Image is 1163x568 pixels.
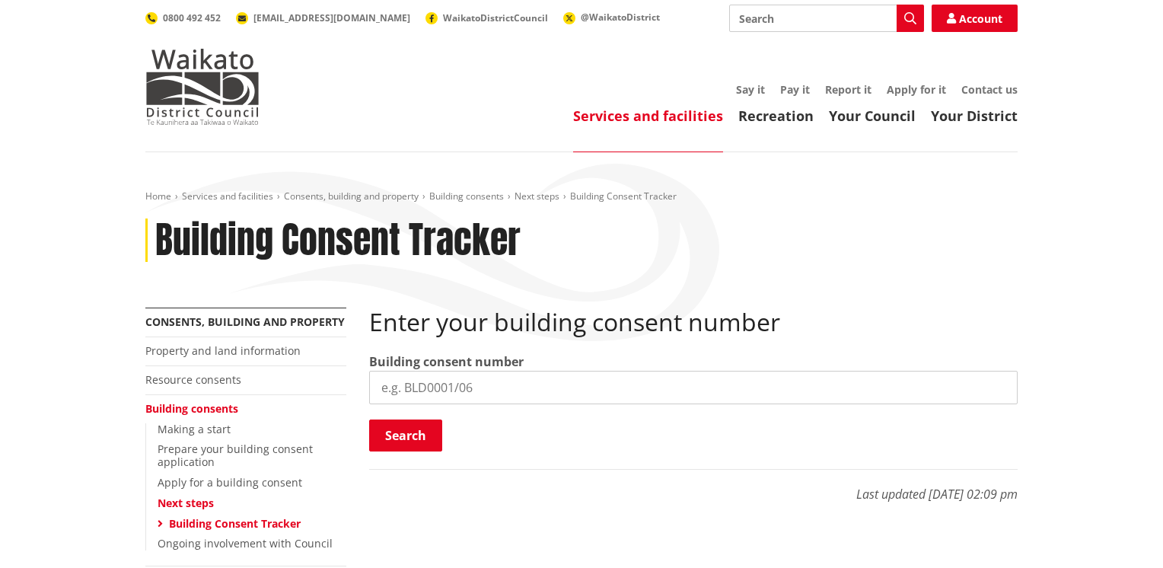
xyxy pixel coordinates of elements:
a: Making a start [158,422,231,436]
span: [EMAIL_ADDRESS][DOMAIN_NAME] [253,11,410,24]
a: @WaikatoDistrict [563,11,660,24]
a: Ongoing involvement with Council [158,536,333,550]
a: Resource consents [145,372,241,387]
a: Account [932,5,1018,32]
a: Property and land information [145,343,301,358]
a: Building Consent Tracker [169,516,301,531]
a: Apply for a building consent [158,475,302,490]
label: Building consent number [369,353,524,371]
span: @WaikatoDistrict [581,11,660,24]
a: Next steps [158,496,214,510]
img: Waikato District Council - Te Kaunihera aa Takiwaa o Waikato [145,49,260,125]
a: Building consents [429,190,504,203]
a: Consents, building and property [145,314,345,329]
h1: Building Consent Tracker [155,219,521,263]
a: [EMAIL_ADDRESS][DOMAIN_NAME] [236,11,410,24]
a: Services and facilities [182,190,273,203]
input: e.g. BLD0001/06 [369,371,1018,404]
a: Next steps [515,190,559,203]
span: WaikatoDistrictCouncil [443,11,548,24]
a: Prepare your building consent application [158,442,313,469]
a: 0800 492 452 [145,11,221,24]
a: Apply for it [887,82,946,97]
a: Pay it [780,82,810,97]
a: WaikatoDistrictCouncil [425,11,548,24]
nav: breadcrumb [145,190,1018,203]
a: Your Council [829,107,916,125]
p: Last updated [DATE] 02:09 pm [369,469,1018,503]
a: Report it [825,82,871,97]
a: Recreation [738,107,814,125]
a: Your District [931,107,1018,125]
a: Contact us [961,82,1018,97]
input: Search input [729,5,924,32]
span: 0800 492 452 [163,11,221,24]
a: Building consents [145,401,238,416]
a: Services and facilities [573,107,723,125]
a: Say it [736,82,765,97]
button: Search [369,420,442,452]
h2: Enter your building consent number [369,308,1018,337]
span: Building Consent Tracker [570,190,677,203]
a: Home [145,190,171,203]
a: Consents, building and property [284,190,419,203]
